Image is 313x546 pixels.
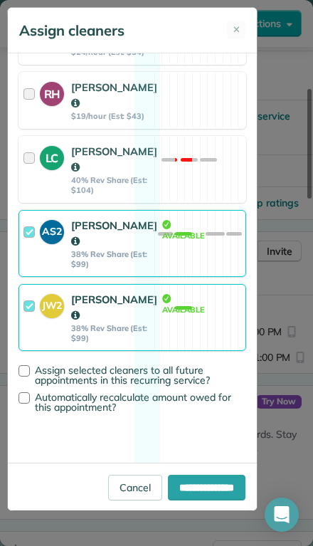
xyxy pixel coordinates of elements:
[71,323,157,344] strong: 38% Rev Share (Est: $99)
[19,21,124,41] h5: Assign cleaners
[40,146,64,167] strong: LC
[265,498,299,532] div: Open Intercom Messenger
[233,23,240,37] span: ✕
[35,391,231,414] span: Automatically recalculate amount owed for this appointment?
[71,111,157,121] strong: $19/hour (Est: $43)
[108,475,162,500] a: Cancel
[40,82,64,103] strong: RH
[35,364,210,387] span: Assign selected cleaners to all future appointments in this recurring service?
[71,175,157,196] strong: 40% Rev Share (Est: $104)
[71,219,157,248] strong: [PERSON_NAME]
[71,145,157,174] strong: [PERSON_NAME]
[40,220,64,239] strong: AS2
[71,249,157,270] strong: 38% Rev Share (Est: $99)
[71,293,157,322] strong: [PERSON_NAME]
[40,294,64,313] strong: JW2
[71,80,157,110] strong: [PERSON_NAME]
